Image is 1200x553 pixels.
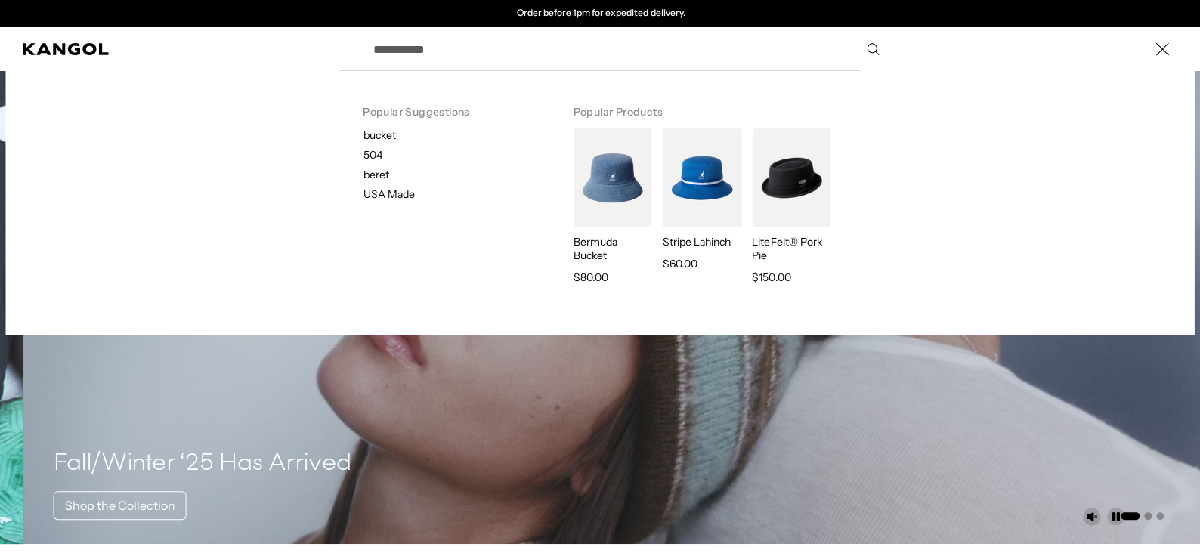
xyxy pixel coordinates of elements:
[663,235,741,249] p: Stripe Lahinch
[363,148,549,162] p: 504
[445,8,756,20] div: Announcement
[752,268,790,286] span: $150.00
[363,128,549,142] p: bucket
[866,42,880,56] button: Search here
[1147,34,1177,64] button: Close
[363,168,549,181] p: beret
[23,43,110,55] a: Kangol
[663,255,697,273] span: $60.00
[573,268,608,286] span: $80.00
[363,86,524,128] h3: Popular Suggestions
[752,128,830,227] img: LiteFelt® Pork Pie
[568,128,651,286] a: Bermuda Bucket Bermuda Bucket $80.00
[345,187,549,201] a: USA Made
[663,128,741,227] img: Stripe Lahinch
[658,128,741,273] a: Stripe Lahinch Stripe Lahinch $60.00
[747,128,830,286] a: LiteFelt® Pork Pie LiteFelt® Pork Pie $150.00
[444,8,756,20] slideshow-component: Announcement bar
[752,235,830,262] p: LiteFelt® Pork Pie
[363,187,415,201] p: USA Made
[445,8,756,20] div: 2 of 2
[573,128,651,227] img: Bermuda Bucket
[573,86,837,128] h3: Popular Products
[516,8,685,20] p: Order before 1pm for expedited delivery.
[573,235,651,262] p: Bermuda Bucket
